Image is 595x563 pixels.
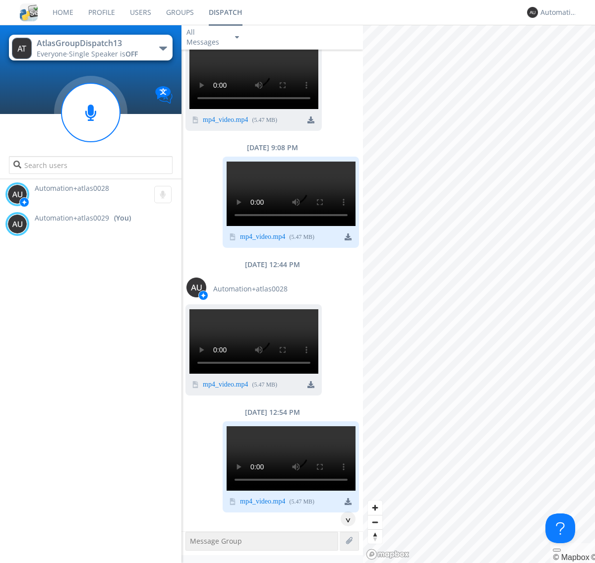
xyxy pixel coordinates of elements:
[181,407,363,417] div: [DATE] 12:54 PM
[368,515,382,529] button: Zoom out
[341,511,356,526] div: ^
[114,213,131,223] div: (You)
[181,143,363,153] div: [DATE] 9:08 PM
[203,116,248,124] a: mp4_video.mp4
[366,549,410,560] a: Mapbox logo
[368,529,382,544] button: Reset bearing to north
[20,3,38,21] img: cddb5a64eb264b2086981ab96f4c1ba7
[252,381,277,389] div: ( 5.47 MB )
[7,184,27,204] img: 373638.png
[229,233,236,240] img: video icon
[240,498,285,506] a: mp4_video.mp4
[37,38,148,49] div: AtlasGroupDispatch13
[9,35,172,60] button: AtlasGroupDispatch13Everyone·Single Speaker isOFF
[186,278,206,297] img: 373638.png
[12,38,32,59] img: 373638.png
[368,501,382,515] button: Zoom in
[9,156,172,174] input: Search users
[252,116,277,124] div: ( 5.47 MB )
[545,513,575,543] iframe: Toggle Customer Support
[35,183,109,193] span: Automation+atlas0028
[307,116,314,123] img: download media button
[289,233,314,241] div: ( 5.47 MB )
[186,27,226,47] div: All Messages
[307,381,314,388] img: download media button
[213,284,288,294] span: Automation+atlas0028
[553,553,589,562] a: Mapbox
[229,498,236,505] img: video icon
[192,381,199,388] img: video icon
[345,233,352,240] img: download media button
[553,549,561,552] button: Toggle attribution
[35,213,109,223] span: Automation+atlas0029
[345,498,352,505] img: download media button
[125,49,138,58] span: OFF
[289,498,314,506] div: ( 5.47 MB )
[527,7,538,18] img: 373638.png
[368,515,382,529] span: Zoom out
[69,49,138,58] span: Single Speaker is
[181,260,363,270] div: [DATE] 12:44 PM
[155,86,173,104] img: Translation enabled
[37,49,148,59] div: Everyone ·
[240,233,285,241] a: mp4_video.mp4
[192,116,199,123] img: video icon
[235,36,239,39] img: caret-down-sm.svg
[540,7,578,17] div: Automation+atlas0029
[7,214,27,234] img: 373638.png
[203,381,248,389] a: mp4_video.mp4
